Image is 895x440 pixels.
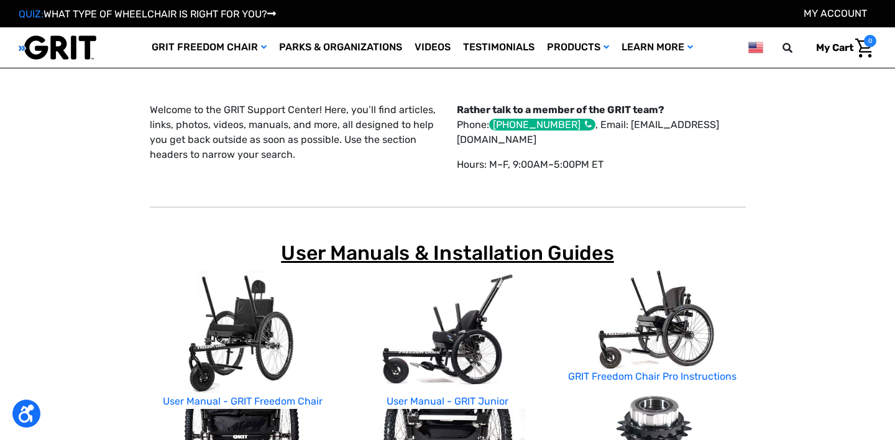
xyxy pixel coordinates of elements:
a: Cart with 0 items [807,35,876,61]
span: 0 [864,35,876,47]
iframe: Tidio Chat [725,360,889,418]
a: Products [541,27,615,68]
p: Phone: , Email: [EMAIL_ADDRESS][DOMAIN_NAME] [457,103,746,147]
p: Hours: M–F, 9:00AM–5:00PM ET [457,157,746,172]
a: User Manual - GRIT Freedom Chair [163,395,323,407]
a: Account [804,7,867,19]
input: Search [788,35,807,61]
a: Parks & Organizations [273,27,408,68]
a: GRIT Freedom Chair [145,27,273,68]
a: Learn More [615,27,699,68]
span: My Cart [816,42,853,53]
p: Welcome to the GRIT Support Center! Here, you’ll find articles, links, photos, videos, manuals, a... [150,103,439,162]
img: GRIT All-Terrain Wheelchair and Mobility Equipment [19,35,96,60]
img: Cart [855,39,873,58]
span: QUIZ: [19,8,44,20]
a: Testimonials [457,27,541,68]
a: GRIT Freedom Chair Pro Instructions [568,370,737,382]
img: us.png [748,40,763,55]
div: [PHONE_NUMBER] [489,119,595,131]
a: QUIZ:WHAT TYPE OF WHEELCHAIR IS RIGHT FOR YOU? [19,8,276,20]
span: User Manuals & Installation Guides [281,241,614,265]
a: Videos [408,27,457,68]
strong: Rather talk to a member of the GRIT team? [457,104,664,116]
a: User Manual - GRIT Junior [387,395,508,407]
